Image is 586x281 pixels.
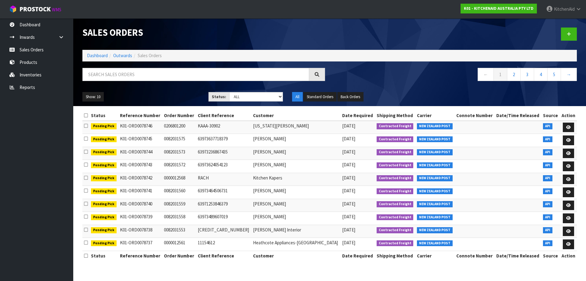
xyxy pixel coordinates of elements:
td: 63973236867435 [196,147,251,160]
td: [PERSON_NAME] [251,134,341,147]
span: Pending Pick [91,123,117,129]
td: 63973464506731 [196,186,251,199]
span: NEW ZEALAND POST [417,149,453,155]
span: NEW ZEALAND POST [417,188,453,194]
th: Shipping Method [375,111,416,120]
span: KitchenAid [554,6,575,12]
a: → [561,68,577,81]
th: Carrier [415,251,454,261]
span: Pending Pick [91,227,117,233]
th: Carrier [415,111,454,120]
small: WMS [52,7,61,13]
td: 0082031559 [162,199,196,212]
span: API [543,123,552,129]
span: Contracted Freight [377,175,414,181]
th: Source [541,251,560,261]
span: NEW ZEALAND POST [417,175,453,181]
strong: Status: [212,94,226,99]
a: 2 [507,68,521,81]
td: Heathcote Appliances-[GEOGRAPHIC_DATA] [251,238,341,251]
th: Date Required [341,251,375,261]
span: [DATE] [342,175,355,181]
span: Pending Pick [91,188,117,194]
span: [DATE] [342,123,355,129]
td: K01-ORD0078741 [118,186,162,199]
th: Source [541,111,560,120]
th: Order Number [162,111,196,120]
span: [DATE] [342,188,355,194]
span: Pending Pick [91,240,117,246]
a: 4 [534,68,548,81]
span: Pending Pick [91,201,117,207]
td: [CREDIT_CARD_NUMBER] [196,225,251,238]
a: ← [478,68,494,81]
span: API [543,175,552,181]
span: Contracted Freight [377,162,414,168]
th: Date/Time Released [495,251,541,261]
td: 0000012561 [162,238,196,251]
span: API [543,227,552,233]
span: API [543,149,552,155]
th: Date/Time Released [495,111,541,120]
a: Outwards [113,53,132,58]
td: 63973637718379 [196,134,251,147]
th: Date Required [341,111,375,120]
span: Contracted Freight [377,201,414,207]
td: 0082031572 [162,160,196,173]
span: Contracted Freight [377,227,414,233]
span: NEW ZEALAND POST [417,214,453,220]
span: Contracted Freight [377,214,414,220]
td: Kitchen Kapers [251,173,341,186]
strong: K01 - KITCHENAID AUSTRALIA PTY LTD [464,6,534,11]
span: [DATE] [342,162,355,168]
span: [DATE] [342,149,355,155]
td: K01-ORD0078740 [118,199,162,212]
button: Show: 10 [82,92,104,102]
th: Connote Number [455,251,495,261]
td: 0082031553 [162,225,196,238]
span: NEW ZEALAND POST [417,136,453,142]
td: 0082031558 [162,212,196,225]
th: Order Number [162,251,196,261]
td: [PERSON_NAME] [251,147,341,160]
span: Pending Pick [91,136,117,142]
td: 0082031560 [162,186,196,199]
a: Dashboard [87,53,108,58]
td: RACH [196,173,251,186]
span: Pending Pick [91,214,117,220]
span: [DATE] [342,201,355,207]
th: Status [89,251,118,261]
th: Shipping Method [375,251,416,261]
th: Customer [251,111,341,120]
span: Contracted Freight [377,188,414,194]
span: Sales Orders [138,53,162,58]
td: [PERSON_NAME] Interior [251,225,341,238]
button: Back Orders [337,92,364,102]
img: cube-alt.png [9,5,17,13]
td: K01-ORD0078745 [118,134,162,147]
a: 5 [547,68,561,81]
span: API [543,240,552,246]
span: API [543,162,552,168]
td: 63973489607019 [196,212,251,225]
td: [PERSON_NAME] [251,199,341,212]
button: Standard Orders [303,92,337,102]
th: Action [560,251,577,261]
span: API [543,201,552,207]
span: [DATE] [342,214,355,220]
td: 63973624054123 [196,160,251,173]
span: API [543,188,552,194]
span: API [543,214,552,220]
span: [DATE] [342,240,355,246]
span: Contracted Freight [377,149,414,155]
th: Action [560,111,577,120]
td: K01-ORD0078744 [118,147,162,160]
td: 0206801200 [162,121,196,134]
td: 63971253846379 [196,199,251,212]
span: NEW ZEALAND POST [417,123,453,129]
td: K01-ORD0078738 [118,225,162,238]
span: NEW ZEALAND POST [417,240,453,246]
span: Contracted Freight [377,136,414,142]
th: Client Reference [196,111,251,120]
span: NEW ZEALAND POST [417,227,453,233]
